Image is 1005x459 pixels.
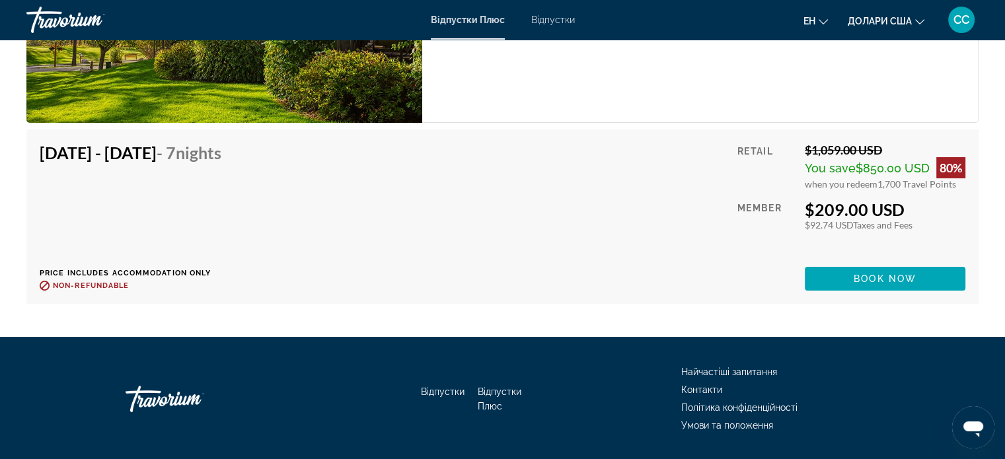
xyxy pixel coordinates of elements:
[40,269,231,277] p: Price includes accommodation only
[805,267,965,291] button: Book now
[848,11,924,30] button: Змінити валюту
[936,157,965,178] div: 80%
[805,199,965,219] div: $209.00 USD
[431,15,505,25] a: Відпустки Плюс
[854,273,916,284] span: Book now
[531,15,575,25] a: Відпустки
[737,199,795,257] div: Member
[805,161,856,175] span: You save
[805,143,965,157] div: $1,059.00 USD
[26,3,159,37] a: Траворіум
[681,384,722,395] a: Контакти
[877,178,956,190] span: 1,700 Travel Points
[953,13,969,26] font: СС
[176,143,221,162] span: Nights
[681,420,773,431] a: Умови та положення
[681,402,798,413] a: Політика конфіденційності
[478,386,521,411] a: Відпустки Плюс
[53,281,129,290] span: Non-refundable
[848,16,912,26] font: Долари США
[856,161,930,175] span: $850.00 USD
[157,143,221,162] span: - 7
[681,367,777,377] a: Найчастіші запитання
[126,379,258,419] a: Додому
[853,219,912,230] span: Taxes and Fees
[40,143,221,162] h4: [DATE] - [DATE]
[944,6,979,34] button: Меню користувача
[737,143,795,190] div: Retail
[805,219,965,230] div: $92.74 USD
[421,386,465,397] a: Відпустки
[803,16,815,26] font: ен
[803,11,828,30] button: Змінити мову
[952,406,994,448] iframe: Кнопка для запуску вікна повідомлення
[805,178,877,190] span: when you redeem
